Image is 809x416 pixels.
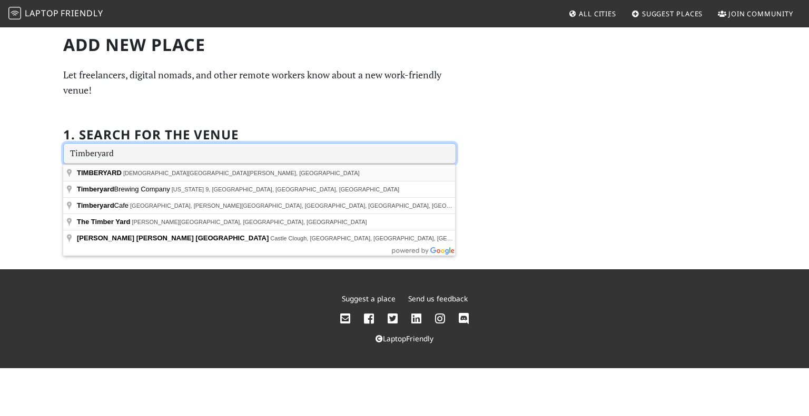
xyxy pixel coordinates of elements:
a: LaptopFriendly [376,333,433,343]
a: Suggest a place [342,293,396,303]
span: Suggest Places [642,9,703,18]
span: [US_STATE] 9, [GEOGRAPHIC_DATA], [GEOGRAPHIC_DATA], [GEOGRAPHIC_DATA] [172,186,399,192]
input: Enter a location [63,143,456,164]
span: The Timber Yard [77,218,130,226]
span: [PERSON_NAME] [PERSON_NAME] [GEOGRAPHIC_DATA] [77,234,269,242]
span: [PERSON_NAME][GEOGRAPHIC_DATA], [GEOGRAPHIC_DATA], [GEOGRAPHIC_DATA] [132,219,367,225]
span: [DEMOGRAPHIC_DATA][GEOGRAPHIC_DATA][PERSON_NAME], [GEOGRAPHIC_DATA] [123,170,360,176]
a: Suggest Places [627,4,707,23]
span: Cafe [77,201,130,209]
h2: 1. Search for the venue [63,127,239,143]
span: Brewing Company [77,185,172,193]
span: Laptop [25,7,59,19]
span: All Cities [579,9,616,18]
span: [GEOGRAPHIC_DATA], [PERSON_NAME][GEOGRAPHIC_DATA], [GEOGRAPHIC_DATA], [GEOGRAPHIC_DATA], [GEOGRAP... [130,202,492,209]
h1: Add new Place [63,35,456,55]
a: LaptopFriendly LaptopFriendly [8,5,103,23]
a: Join Community [714,4,797,23]
span: Timberyard [77,185,114,193]
span: Friendly [61,7,103,19]
span: Timberyard [77,201,114,209]
a: Send us feedback [408,293,468,303]
span: TIMBERYARD [77,169,122,177]
span: Join Community [728,9,793,18]
span: Castle Clough, [GEOGRAPHIC_DATA], [GEOGRAPHIC_DATA], [GEOGRAPHIC_DATA] [270,235,497,241]
img: LaptopFriendly [8,7,21,19]
a: All Cities [564,4,620,23]
p: Let freelancers, digital nomads, and other remote workers know about a new work-friendly venue! [63,67,456,98]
